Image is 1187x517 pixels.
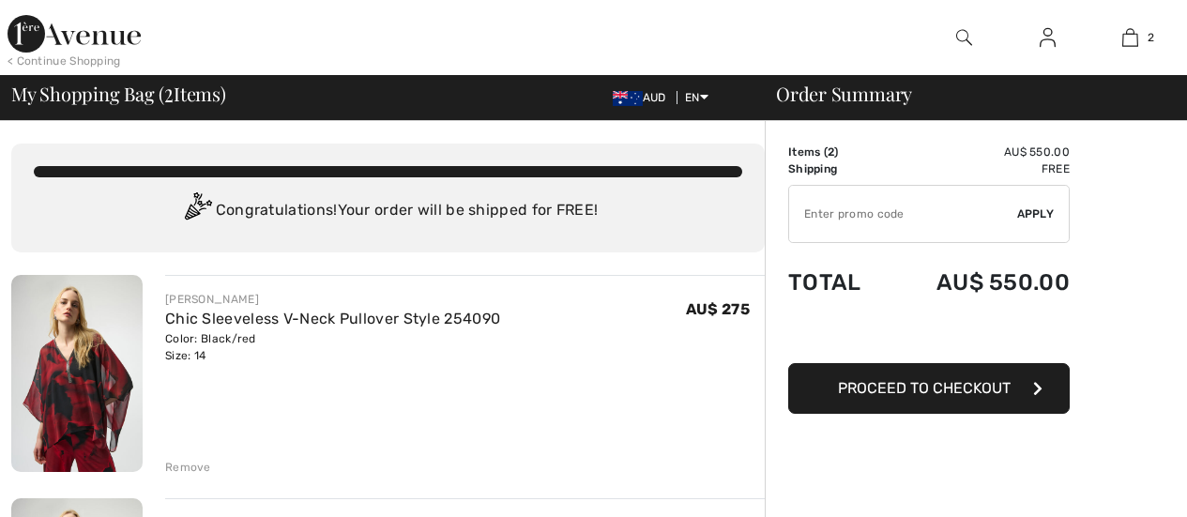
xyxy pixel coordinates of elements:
[1025,26,1071,50] a: Sign In
[8,53,121,69] div: < Continue Shopping
[685,91,708,104] span: EN
[789,186,1017,242] input: Promo code
[788,251,888,314] td: Total
[34,192,742,230] div: Congratulations! Your order will be shipped for FREE!
[1122,26,1138,49] img: My Bag
[788,363,1070,414] button: Proceed to Checkout
[828,145,834,159] span: 2
[178,192,216,230] img: Congratulation2.svg
[1040,26,1056,49] img: My Info
[164,80,174,104] span: 2
[165,310,500,327] a: Chic Sleeveless V-Neck Pullover Style 254090
[888,144,1070,160] td: AU$ 550.00
[1148,29,1154,46] span: 2
[11,84,226,103] span: My Shopping Bag ( Items)
[888,160,1070,177] td: Free
[838,379,1011,397] span: Proceed to Checkout
[1017,205,1055,222] span: Apply
[788,144,888,160] td: Items ( )
[8,15,141,53] img: 1ère Avenue
[1089,26,1171,49] a: 2
[788,160,888,177] td: Shipping
[11,275,143,472] img: Chic Sleeveless V-Neck Pullover Style 254090
[956,26,972,49] img: search the website
[788,314,1070,357] iframe: PayPal
[753,84,1176,103] div: Order Summary
[686,300,750,318] span: AU$ 275
[613,91,643,106] img: Australian Dollar
[888,251,1070,314] td: AU$ 550.00
[165,330,500,364] div: Color: Black/red Size: 14
[165,291,500,308] div: [PERSON_NAME]
[165,459,211,476] div: Remove
[613,91,674,104] span: AUD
